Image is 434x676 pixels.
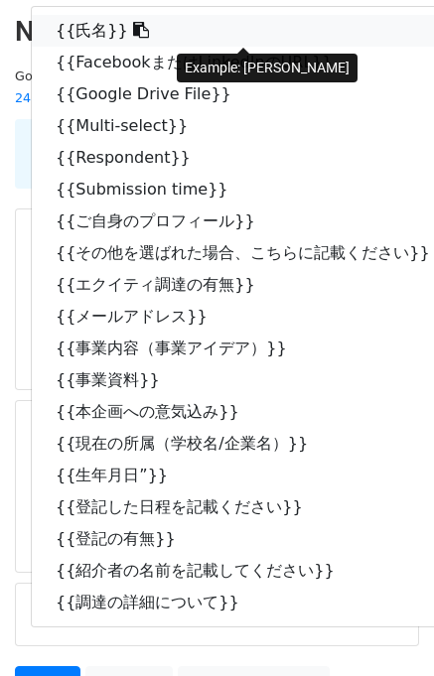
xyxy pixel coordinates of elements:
[15,15,419,49] h2: New Campaign
[177,54,358,82] div: Example: [PERSON_NAME]
[15,68,172,106] small: Google Sheet:
[20,131,414,177] div: 1. Write your email in Gmail 2. Click
[335,581,434,676] div: チャットウィジェット
[335,581,434,676] iframe: Chat Widget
